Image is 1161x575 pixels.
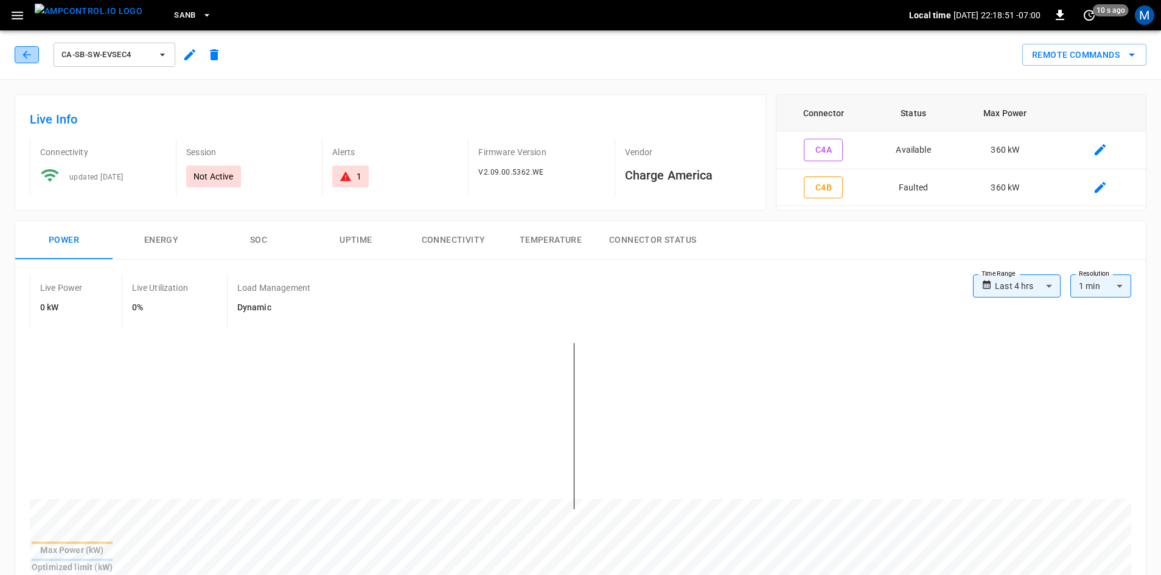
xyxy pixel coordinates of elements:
[186,146,312,158] p: Session
[1022,44,1146,66] button: Remote Commands
[174,9,196,23] span: SanB
[237,301,310,315] h6: Dynamic
[995,274,1061,298] div: Last 4 hrs
[954,9,1041,21] p: [DATE] 22:18:51 -07:00
[30,110,751,129] h6: Live Info
[1135,5,1154,25] div: profile-icon
[113,221,210,260] button: Energy
[956,169,1055,207] td: 360 kW
[54,43,175,67] button: ca-sb-sw-evseC4
[132,282,188,294] p: Live Utilization
[357,170,361,183] div: 1
[625,166,751,185] h6: Charge America
[981,269,1016,279] label: Time Range
[502,221,599,260] button: Temperature
[625,146,751,158] p: Vendor
[40,282,83,294] p: Live Power
[1070,274,1131,298] div: 1 min
[1093,4,1129,16] span: 10 s ago
[132,301,188,315] h6: 0%
[956,95,1055,131] th: Max Power
[804,176,843,199] button: C4B
[776,95,1146,206] table: connector table
[40,301,83,315] h6: 0 kW
[871,95,956,131] th: Status
[1079,5,1099,25] button: set refresh interval
[40,146,166,158] p: Connectivity
[776,95,871,131] th: Connector
[15,221,113,260] button: Power
[69,173,124,181] span: updated [DATE]
[1022,44,1146,66] div: remote commands options
[478,168,543,176] span: V2.09.00.5362.WE
[169,4,217,27] button: SanB
[210,221,307,260] button: SOC
[193,170,234,183] p: Not Active
[35,4,142,19] img: ampcontrol.io logo
[909,9,951,21] p: Local time
[804,139,843,161] button: C4A
[405,221,502,260] button: Connectivity
[61,48,152,62] span: ca-sb-sw-evseC4
[237,282,310,294] p: Load Management
[1079,269,1109,279] label: Resolution
[307,221,405,260] button: Uptime
[871,131,956,169] td: Available
[599,221,706,260] button: Connector Status
[956,131,1055,169] td: 360 kW
[478,146,604,158] p: Firmware Version
[332,146,458,158] p: Alerts
[871,169,956,207] td: Faulted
